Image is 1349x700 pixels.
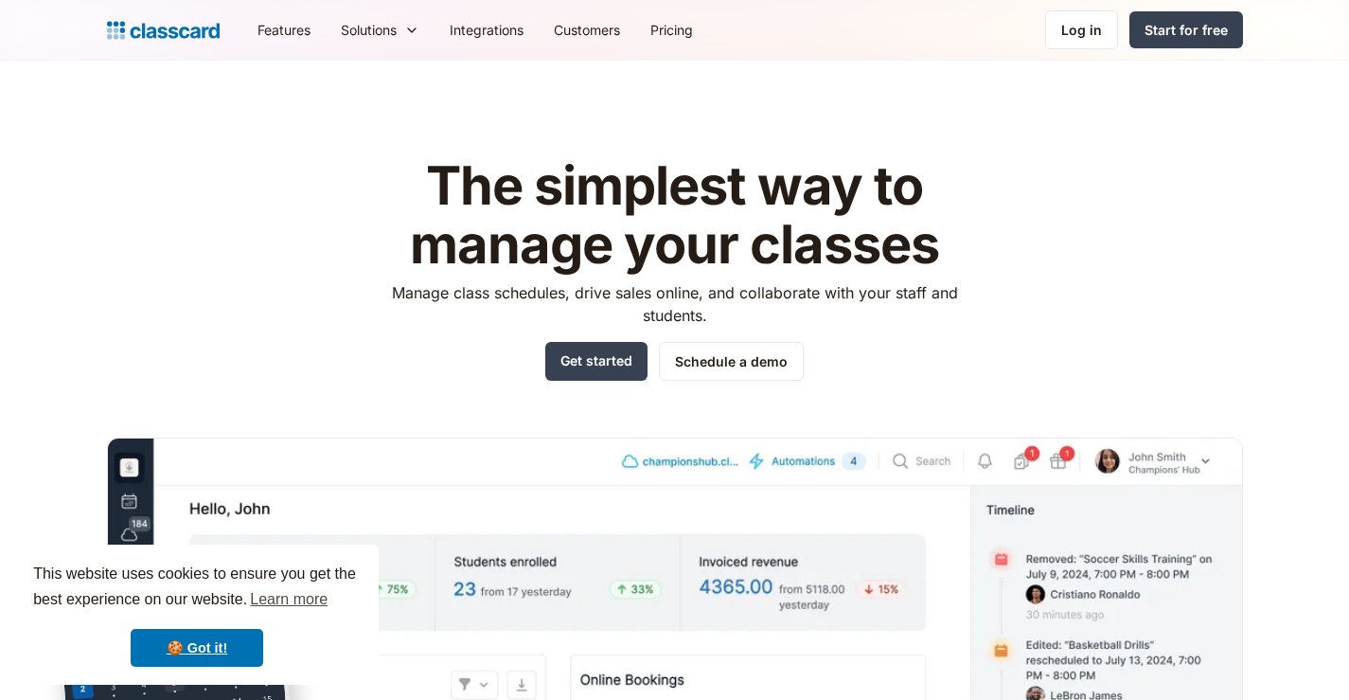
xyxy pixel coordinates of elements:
[107,17,220,44] a: home
[435,9,539,51] a: Integrations
[341,20,397,40] div: Solutions
[1061,20,1102,40] div: Log in
[242,9,326,51] a: Features
[659,342,804,381] a: Schedule a demo
[15,545,379,685] div: cookieconsent
[326,9,435,51] div: Solutions
[539,9,635,51] a: Customers
[545,342,648,381] a: Get started
[374,281,975,327] p: Manage class schedules, drive sales online, and collaborate with your staff and students.
[131,629,263,667] a: dismiss cookie message
[635,9,708,51] a: Pricing
[33,563,361,614] span: This website uses cookies to ensure you get the best experience on our website.
[1145,20,1228,40] div: Start for free
[247,585,330,614] a: learn more about cookies
[374,157,975,274] h1: The simplest way to manage your classes
[1129,11,1243,48] a: Start for free
[1045,10,1118,49] a: Log in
